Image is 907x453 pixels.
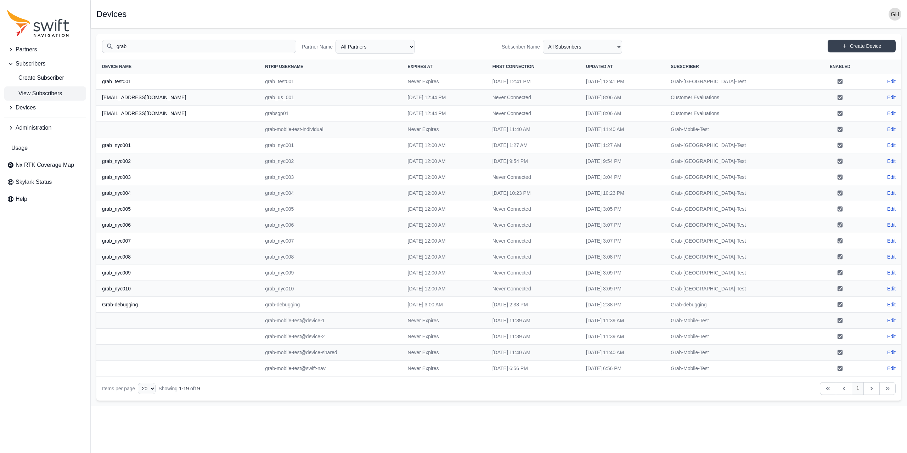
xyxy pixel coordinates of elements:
[96,217,259,233] th: grab_nyc006
[4,43,86,57] button: Partners
[259,201,402,217] td: grab_nyc005
[580,265,665,281] td: [DATE] 3:09 PM
[580,233,665,249] td: [DATE] 3:07 PM
[887,349,896,356] a: Edit
[852,382,864,395] a: 1
[96,74,259,90] th: grab_test001
[259,217,402,233] td: grab_nyc006
[402,297,487,313] td: [DATE] 3:00 AM
[4,71,86,85] a: Create Subscriber
[887,78,896,85] a: Edit
[402,153,487,169] td: [DATE] 12:00 AM
[96,185,259,201] th: grab_nyc004
[887,269,896,276] a: Edit
[580,313,665,329] td: [DATE] 11:39 AM
[887,174,896,181] a: Edit
[580,90,665,106] td: [DATE] 8:06 AM
[259,233,402,249] td: grab_nyc007
[96,201,259,217] th: grab_nyc005
[402,90,487,106] td: [DATE] 12:44 PM
[887,142,896,149] a: Edit
[580,106,665,121] td: [DATE] 8:06 AM
[887,189,896,197] a: Edit
[179,386,189,391] span: 1 - 19
[96,249,259,265] th: grab_nyc008
[887,253,896,260] a: Edit
[487,201,580,217] td: Never Connected
[402,217,487,233] td: [DATE] 12:00 AM
[887,237,896,244] a: Edit
[492,64,535,69] span: First Connection
[259,249,402,265] td: grab_nyc008
[487,74,580,90] td: [DATE] 12:41 PM
[302,43,333,50] label: Partner Name
[402,281,487,297] td: [DATE] 12:00 AM
[16,124,51,132] span: Administration
[96,265,259,281] th: grab_nyc009
[96,10,126,18] h1: Devices
[887,317,896,324] a: Edit
[7,89,62,98] span: View Subscribers
[487,233,580,249] td: Never Connected
[665,329,813,345] td: Grab-Mobile-Test
[259,329,402,345] td: grab-mobile-test@device-2
[580,201,665,217] td: [DATE] 3:05 PM
[402,313,487,329] td: Never Expires
[96,281,259,297] th: grab_nyc010
[502,43,540,50] label: Subscriber Name
[487,185,580,201] td: [DATE] 10:23 PM
[887,205,896,213] a: Edit
[16,45,37,54] span: Partners
[4,158,86,172] a: Nx RTK Coverage Map
[4,86,86,101] a: View Subscribers
[665,74,813,90] td: Grab-[GEOGRAPHIC_DATA]-Test
[16,161,74,169] span: Nx RTK Coverage Map
[580,329,665,345] td: [DATE] 11:39 AM
[102,40,296,53] input: Search
[665,281,813,297] td: Grab-[GEOGRAPHIC_DATA]-Test
[259,60,402,74] th: NTRIP Username
[887,301,896,308] a: Edit
[487,329,580,345] td: [DATE] 11:39 AM
[259,313,402,329] td: grab-mobile-test@device-1
[259,169,402,185] td: grab_nyc003
[580,137,665,153] td: [DATE] 1:27 AM
[16,195,27,203] span: Help
[96,90,259,106] th: [EMAIL_ADDRESS][DOMAIN_NAME]
[665,361,813,376] td: Grab-Mobile-Test
[487,169,580,185] td: Never Connected
[259,106,402,121] td: grabsgp01
[16,178,52,186] span: Skylark Status
[402,329,487,345] td: Never Expires
[402,121,487,137] td: Never Expires
[402,169,487,185] td: [DATE] 12:00 AM
[665,233,813,249] td: Grab-[GEOGRAPHIC_DATA]-Test
[487,345,580,361] td: [DATE] 11:40 AM
[402,106,487,121] td: [DATE] 12:44 PM
[11,144,28,152] span: Usage
[887,158,896,165] a: Edit
[259,361,402,376] td: grab-mobile-test@swift-nav
[665,90,813,106] td: Customer Evaluations
[887,333,896,340] a: Edit
[887,365,896,372] a: Edit
[665,185,813,201] td: Grab-[GEOGRAPHIC_DATA]-Test
[4,175,86,189] a: Skylark Status
[259,74,402,90] td: grab_test001
[665,217,813,233] td: Grab-[GEOGRAPHIC_DATA]-Test
[887,126,896,133] a: Edit
[4,192,86,206] a: Help
[402,201,487,217] td: [DATE] 12:00 AM
[887,221,896,228] a: Edit
[96,376,901,401] nav: Table navigation
[259,121,402,137] td: grab-mobile-test-individual
[487,217,580,233] td: Never Connected
[96,233,259,249] th: grab_nyc007
[813,60,867,74] th: Enabled
[487,137,580,153] td: [DATE] 1:27 AM
[665,249,813,265] td: Grab-[GEOGRAPHIC_DATA]-Test
[487,281,580,297] td: Never Connected
[7,74,64,82] span: Create Subscriber
[887,285,896,292] a: Edit
[96,106,259,121] th: [EMAIL_ADDRESS][DOMAIN_NAME]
